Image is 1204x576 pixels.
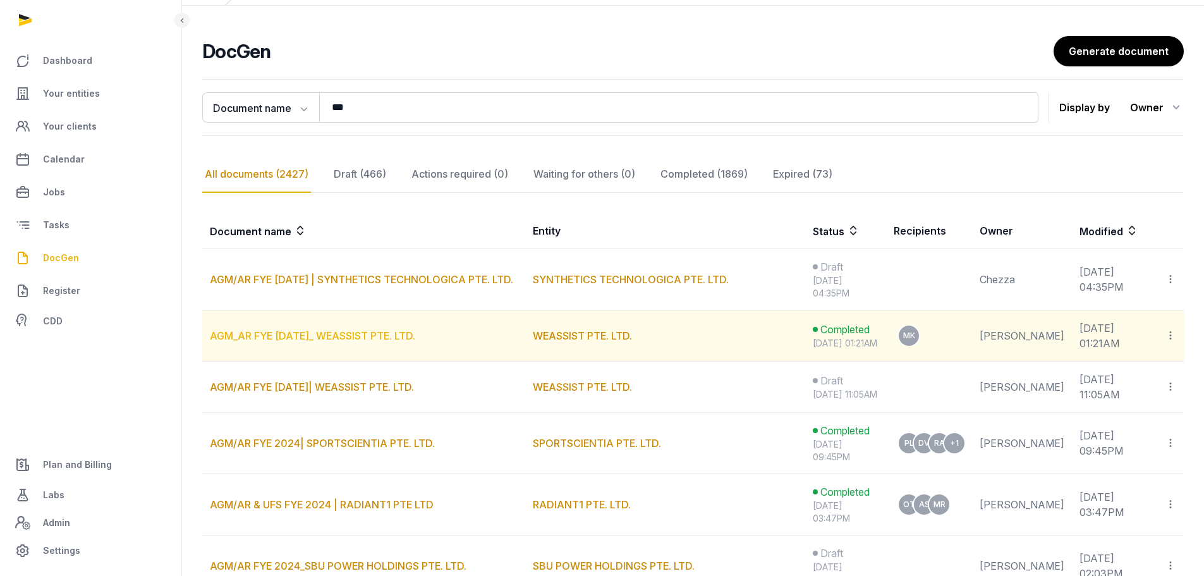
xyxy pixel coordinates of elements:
span: Calendar [43,152,85,167]
p: Display by [1059,97,1110,118]
td: [DATE] 04:35PM [1072,249,1157,310]
td: [PERSON_NAME] [972,310,1072,362]
div: Owner [1130,97,1184,118]
span: RA [934,439,945,447]
span: Dashboard [43,53,92,68]
div: [DATE] 03:47PM [813,499,879,525]
a: DocGen [10,243,171,273]
td: [DATE] 09:45PM [1072,413,1157,474]
span: Completed [820,322,870,337]
td: [PERSON_NAME] [972,474,1072,536]
span: Settings [43,543,80,558]
nav: Tabs [202,156,1184,193]
a: Generate document [1054,36,1184,66]
td: Chezza [972,249,1072,310]
span: Your entities [43,86,100,101]
a: CDD [10,309,171,334]
span: Draft [820,259,843,274]
a: AGM/AR FYE 2024_SBU POWER HOLDINGS PTE. LTD. [210,560,466,572]
div: Draft (466) [331,156,389,193]
span: OT [903,501,915,508]
a: Dashboard [10,46,171,76]
a: Admin [10,510,171,536]
div: [DATE] 01:21AM [813,337,879,350]
a: Plan and Billing [10,450,171,480]
button: Document name [202,92,319,123]
a: Jobs [10,177,171,207]
span: Admin [43,515,70,530]
div: All documents (2427) [202,156,311,193]
span: Plan and Billing [43,457,112,472]
a: SPORTSCIENTIA PTE. LTD. [533,437,661,450]
a: Register [10,276,171,306]
div: [DATE] 09:45PM [813,438,879,463]
span: Labs [43,487,64,503]
th: Owner [972,213,1072,249]
span: MR [933,501,946,508]
th: Document name [202,213,525,249]
span: Completed [820,423,870,438]
th: Entity [525,213,805,249]
a: WEASSIST PTE. LTD. [533,381,632,393]
span: DV [918,439,930,447]
a: AGM/AR FYE [DATE] | SYNTHETICS TECHNOLOGICA PTE. LTD. [210,273,513,286]
td: [DATE] 01:21AM [1072,310,1157,362]
span: Jobs [43,185,65,200]
a: WEASSIST PTE. LTD. [533,329,632,342]
td: [PERSON_NAME] [972,413,1072,474]
div: Completed (1869) [658,156,750,193]
span: MK [903,332,915,340]
a: AGM/AR FYE [DATE]| WEASSIST PTE. LTD. [210,381,414,393]
td: [DATE] 11:05AM [1072,362,1157,413]
a: Your clients [10,111,171,142]
span: Register [43,283,80,298]
span: AS [919,501,930,508]
span: +1 [950,439,959,447]
span: Tasks [43,218,70,233]
a: AGM/AR & UFS FYE 2024 | RADIANT1 PTE LTD [210,498,434,511]
div: Actions required (0) [409,156,511,193]
div: [DATE] 04:35PM [813,274,879,300]
a: Your entities [10,78,171,109]
td: [DATE] 03:47PM [1072,474,1157,536]
h2: DocGen [202,40,1054,63]
a: AGM_AR FYE [DATE]_ WEASSIST PTE. LTD. [210,329,415,342]
span: Completed [820,484,870,499]
td: [PERSON_NAME] [972,362,1072,413]
a: SYNTHETICS TECHNOLOGICA PTE. LTD. [533,273,729,286]
a: Tasks [10,210,171,240]
span: Draft [820,546,843,561]
a: RADIANT1 PTE. LTD. [533,498,631,511]
span: Your clients [43,119,97,134]
a: Calendar [10,144,171,175]
th: Status [805,213,886,249]
a: AGM/AR FYE 2024| SPORTSCIENTIA PTE. LTD. [210,437,435,450]
span: DocGen [43,250,79,266]
div: Waiting for others (0) [531,156,638,193]
div: [DATE] 11:05AM [813,388,879,401]
span: CDD [43,314,63,329]
a: Settings [10,536,171,566]
a: SBU POWER HOLDINGS PTE. LTD. [533,560,695,572]
span: Draft [820,373,843,388]
a: Labs [10,480,171,510]
th: Recipients [886,213,972,249]
span: PL [904,439,914,447]
th: Modified [1072,213,1184,249]
div: Expired (73) [770,156,835,193]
